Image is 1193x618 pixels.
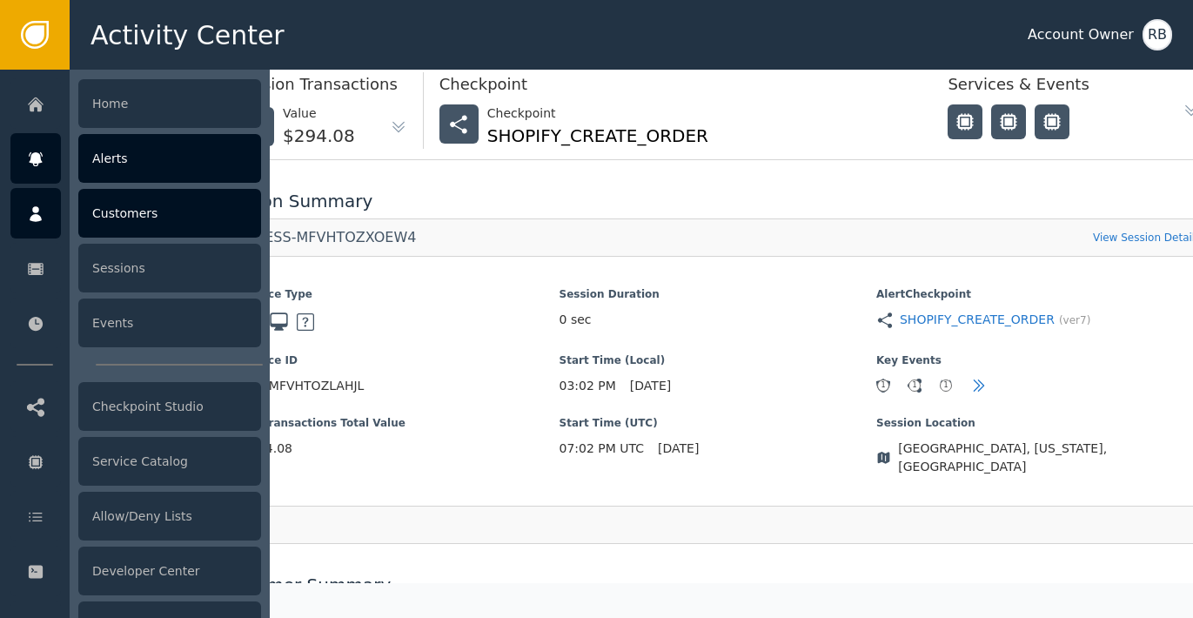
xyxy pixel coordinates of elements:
div: Service Catalog [78,437,261,486]
a: Customers [10,188,261,238]
div: Sessions [78,244,261,292]
span: Session Location [876,415,1193,431]
div: Checkpoint [439,72,914,104]
span: 07:02 PM UTC [560,440,645,458]
span: (ver 7 ) [1059,312,1090,328]
button: RB [1143,19,1172,50]
div: Developer Center [78,547,261,595]
div: 1 [908,380,921,392]
span: Activity Center [90,16,285,55]
div: Session Transactions [235,72,407,104]
div: Services & Events [948,72,1156,104]
a: Developer Center [10,546,261,596]
span: Start Time (Local) [560,353,876,368]
div: Alerts [78,134,261,183]
div: Checkpoint Studio [78,382,261,431]
div: Account Owner [1028,24,1134,45]
a: Alerts [10,133,261,184]
div: 1 [940,380,952,392]
div: Customers [78,189,261,238]
div: Events [78,299,261,347]
a: Service Catalog [10,436,261,487]
span: [GEOGRAPHIC_DATA], [US_STATE], [GEOGRAPHIC_DATA] [898,440,1193,476]
span: Alert Checkpoint [876,286,1193,302]
div: SHOPIFY_CREATE_ORDER [487,123,708,149]
div: Checkpoint [487,104,708,123]
a: Sessions [10,243,261,293]
div: Value [283,104,355,123]
a: Allow/Deny Lists [10,491,261,541]
span: Session Duration [560,286,876,302]
a: Events [10,298,261,348]
div: SESS-MFVHTOZXOEW4 [256,229,416,246]
span: DID-MFVHTOZLAHJL [242,377,559,395]
span: 0 sec [560,311,592,329]
span: (1) Transactions Total Value [242,415,559,431]
span: 03:02 PM [560,377,616,395]
span: Device ID [242,353,559,368]
div: Allow/Deny Lists [78,492,261,541]
a: SHOPIFY_CREATE_ORDER [900,311,1055,329]
span: Key Events [876,353,1193,368]
div: $294.08 [283,123,355,149]
a: Home [10,78,261,129]
div: 1 [877,380,889,392]
span: Device Type [242,286,559,302]
a: Checkpoint Studio [10,381,261,432]
span: [DATE] [658,440,699,458]
div: Home [78,79,261,128]
span: $294.08 [242,440,559,458]
span: [DATE] [630,377,671,395]
span: Start Time (UTC) [560,415,876,431]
